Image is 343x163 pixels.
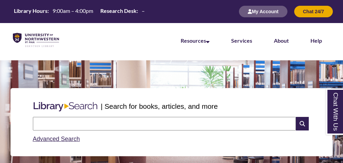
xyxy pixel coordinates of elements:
i: Search [296,117,309,130]
a: Services [231,37,252,44]
a: Resources [181,37,209,44]
th: Research Desk: [98,7,139,15]
a: Hours Today [11,7,147,16]
a: Advanced Search [33,136,80,142]
th: Library Hours: [11,7,50,15]
img: Libary Search [30,99,101,114]
span: 9:00am – 4:00pm [53,7,93,14]
p: | Search for books, articles, and more [101,101,218,111]
a: Chat 24/7 [294,8,333,14]
span: – [142,7,145,14]
button: My Account [239,6,287,17]
img: UNWSP Library Logo [13,33,59,47]
a: My Account [239,8,287,14]
button: Chat 24/7 [294,6,333,17]
a: About [274,37,289,44]
a: Help [310,37,322,44]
